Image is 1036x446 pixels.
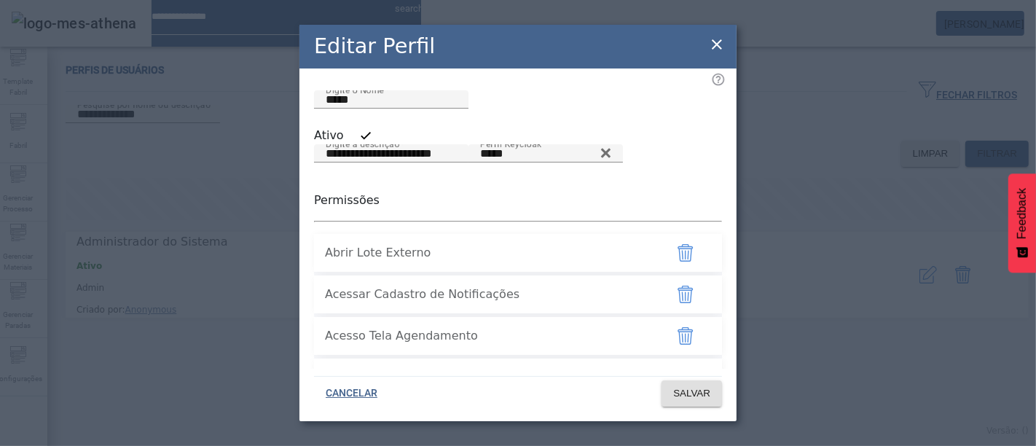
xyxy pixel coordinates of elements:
span: Abrir Lote Externo [325,244,653,262]
mat-label: Digite o Nome [326,85,384,95]
label: Ativo [314,127,347,144]
span: Acessar Cadastro de Notificações [325,286,653,303]
input: Number [480,145,611,163]
span: Acesso Tela Agendamento [325,327,653,345]
mat-label: Perfil Keycloak [480,138,541,149]
button: CANCELAR [314,380,389,407]
span: Altera materiais da linha de produção [325,369,653,386]
span: Feedback [1016,188,1029,239]
mat-label: Digite a descrição [326,138,399,149]
span: SALVAR [673,386,710,401]
h2: Editar Perfil [314,31,435,62]
p: Permissões [314,192,722,209]
button: Feedback - Mostrar pesquisa [1008,173,1036,273]
button: SALVAR [662,380,722,407]
span: CANCELAR [326,386,377,401]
